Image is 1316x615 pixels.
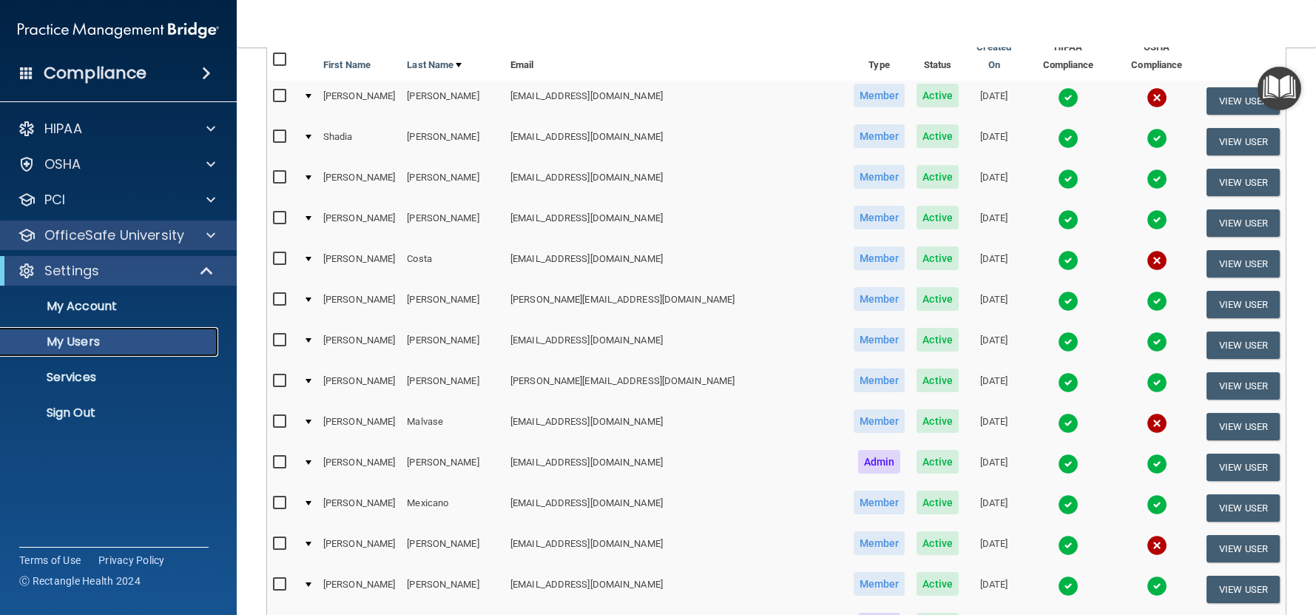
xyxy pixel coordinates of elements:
[965,284,1023,325] td: [DATE]
[1147,250,1167,271] img: cross.ca9f0e7f.svg
[317,284,401,325] td: [PERSON_NAME]
[917,409,959,433] span: Active
[505,121,848,162] td: [EMAIL_ADDRESS][DOMAIN_NAME]
[10,370,212,385] p: Services
[1147,169,1167,189] img: tick.e7d51cea.svg
[1147,209,1167,230] img: tick.e7d51cea.svg
[1207,128,1280,155] button: View User
[401,81,505,121] td: [PERSON_NAME]
[10,335,212,349] p: My Users
[1207,291,1280,318] button: View User
[407,56,462,74] a: Last Name
[1207,250,1280,278] button: View User
[1207,413,1280,440] button: View User
[505,528,848,569] td: [EMAIL_ADDRESS][DOMAIN_NAME]
[1060,510,1298,569] iframe: Drift Widget Chat Controller
[1058,332,1079,352] img: tick.e7d51cea.svg
[848,33,911,81] th: Type
[1023,33,1113,81] th: HIPAA Compliance
[854,287,905,311] span: Member
[1058,413,1079,434] img: tick.e7d51cea.svg
[44,191,65,209] p: PCI
[1147,291,1167,312] img: tick.e7d51cea.svg
[1147,413,1167,434] img: cross.ca9f0e7f.svg
[323,56,371,74] a: First Name
[317,528,401,569] td: [PERSON_NAME]
[1207,372,1280,400] button: View User
[854,572,905,596] span: Member
[965,528,1023,569] td: [DATE]
[317,447,401,488] td: [PERSON_NAME]
[917,287,959,311] span: Active
[917,531,959,555] span: Active
[1258,67,1301,110] button: Open Resource Center
[965,203,1023,243] td: [DATE]
[98,553,165,568] a: Privacy Policy
[401,243,505,284] td: Costa
[965,447,1023,488] td: [DATE]
[18,262,215,280] a: Settings
[401,325,505,366] td: [PERSON_NAME]
[317,406,401,447] td: [PERSON_NAME]
[401,121,505,162] td: [PERSON_NAME]
[18,120,215,138] a: HIPAA
[19,574,141,588] span: Ⓒ Rectangle Health 2024
[1207,87,1280,115] button: View User
[401,162,505,203] td: [PERSON_NAME]
[1207,169,1280,196] button: View User
[317,243,401,284] td: [PERSON_NAME]
[1058,209,1079,230] img: tick.e7d51cea.svg
[917,572,959,596] span: Active
[917,369,959,392] span: Active
[44,262,99,280] p: Settings
[1207,332,1280,359] button: View User
[44,63,146,84] h4: Compliance
[917,491,959,514] span: Active
[18,16,219,45] img: PMB logo
[401,447,505,488] td: [PERSON_NAME]
[10,406,212,420] p: Sign Out
[505,243,848,284] td: [EMAIL_ADDRESS][DOMAIN_NAME]
[317,162,401,203] td: [PERSON_NAME]
[1147,494,1167,515] img: tick.e7d51cea.svg
[18,155,215,173] a: OSHA
[965,243,1023,284] td: [DATE]
[401,528,505,569] td: [PERSON_NAME]
[1147,454,1167,474] img: tick.e7d51cea.svg
[858,450,901,474] span: Admin
[854,491,905,514] span: Member
[18,226,215,244] a: OfficeSafe University
[1147,372,1167,393] img: tick.e7d51cea.svg
[854,328,905,352] span: Member
[401,366,505,406] td: [PERSON_NAME]
[401,488,505,528] td: Mexicano
[854,165,905,189] span: Member
[317,488,401,528] td: [PERSON_NAME]
[505,366,848,406] td: [PERSON_NAME][EMAIL_ADDRESS][DOMAIN_NAME]
[505,325,848,366] td: [EMAIL_ADDRESS][DOMAIN_NAME]
[505,447,848,488] td: [EMAIL_ADDRESS][DOMAIN_NAME]
[917,246,959,270] span: Active
[505,33,848,81] th: Email
[965,162,1023,203] td: [DATE]
[854,531,905,555] span: Member
[44,155,81,173] p: OSHA
[1147,332,1167,352] img: tick.e7d51cea.svg
[317,366,401,406] td: [PERSON_NAME]
[505,488,848,528] td: [EMAIL_ADDRESS][DOMAIN_NAME]
[19,553,81,568] a: Terms of Use
[917,450,959,474] span: Active
[401,284,505,325] td: [PERSON_NAME]
[965,488,1023,528] td: [DATE]
[1147,576,1167,596] img: tick.e7d51cea.svg
[971,38,1017,74] a: Created On
[917,124,959,148] span: Active
[505,284,848,325] td: [PERSON_NAME][EMAIL_ADDRESS][DOMAIN_NAME]
[854,124,905,148] span: Member
[854,84,905,107] span: Member
[1058,87,1079,108] img: tick.e7d51cea.svg
[18,191,215,209] a: PCI
[965,121,1023,162] td: [DATE]
[1207,209,1280,237] button: View User
[1058,576,1079,596] img: tick.e7d51cea.svg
